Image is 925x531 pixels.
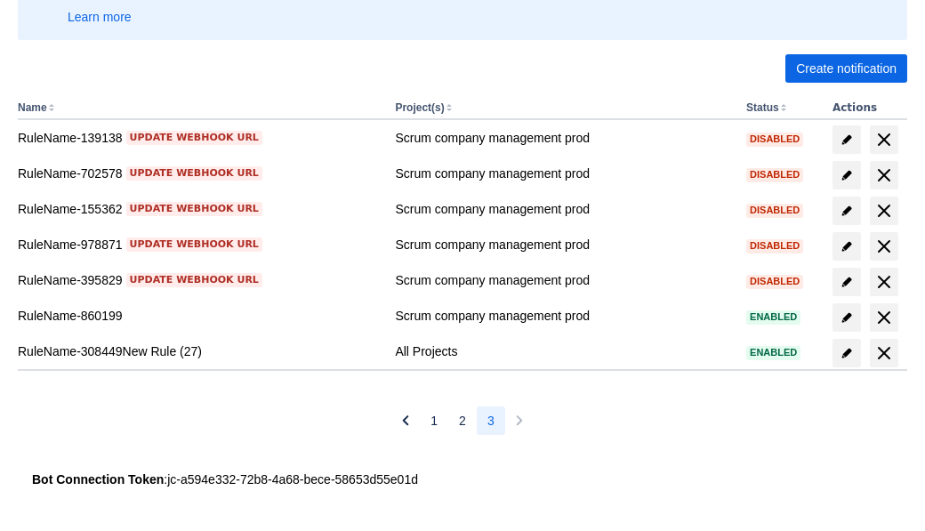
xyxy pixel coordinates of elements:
[395,271,732,289] div: Scrum company management prod
[395,307,732,325] div: Scrum company management prod
[395,129,732,147] div: Scrum company management prod
[130,273,259,287] span: Update webhook URL
[840,168,854,182] span: edit
[746,134,803,144] span: Disabled
[130,166,259,181] span: Update webhook URL
[873,271,895,293] span: delete
[746,101,779,114] button: Status
[18,271,381,289] div: RuleName-395829
[18,236,381,253] div: RuleName-978871
[18,165,381,182] div: RuleName-702578
[130,131,259,145] span: Update webhook URL
[840,275,854,289] span: edit
[873,307,895,328] span: delete
[873,236,895,257] span: delete
[873,165,895,186] span: delete
[18,342,381,360] div: RuleName-308449New Rule (27)
[391,406,533,435] nav: Pagination
[873,200,895,221] span: delete
[32,471,893,488] div: : jc-a594e332-72b8-4a68-bece-58653d55e01d
[420,406,448,435] button: Page 1
[391,406,420,435] button: Previous
[785,54,907,83] button: Create notification
[505,406,534,435] button: Next
[746,312,800,322] span: Enabled
[448,406,477,435] button: Page 2
[746,277,803,286] span: Disabled
[395,236,732,253] div: Scrum company management prod
[18,101,47,114] button: Name
[395,200,732,218] div: Scrum company management prod
[840,133,854,147] span: edit
[840,310,854,325] span: edit
[840,346,854,360] span: edit
[477,406,505,435] button: Page 3
[18,200,381,218] div: RuleName-155362
[395,342,732,360] div: All Projects
[18,129,381,147] div: RuleName-139138
[873,342,895,364] span: delete
[395,165,732,182] div: Scrum company management prod
[873,129,895,150] span: delete
[796,54,897,83] span: Create notification
[825,97,907,120] th: Actions
[746,170,803,180] span: Disabled
[130,202,259,216] span: Update webhook URL
[746,241,803,251] span: Disabled
[395,101,444,114] button: Project(s)
[840,204,854,218] span: edit
[430,406,438,435] span: 1
[459,406,466,435] span: 2
[487,406,495,435] span: 3
[32,472,164,487] strong: Bot Connection Token
[746,205,803,215] span: Disabled
[18,307,381,325] div: RuleName-860199
[130,237,259,252] span: Update webhook URL
[746,348,800,358] span: Enabled
[840,239,854,253] span: edit
[68,8,132,26] a: Learn more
